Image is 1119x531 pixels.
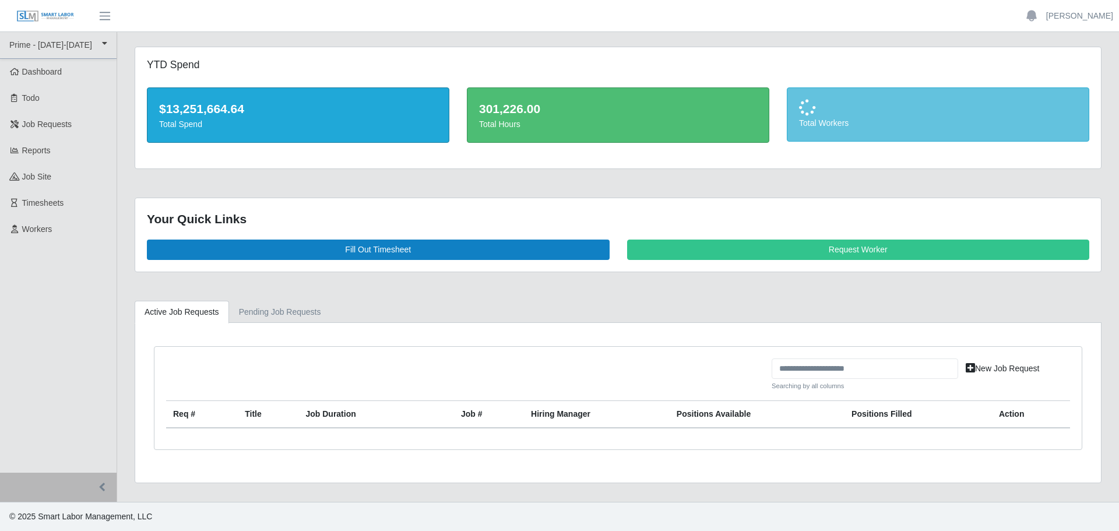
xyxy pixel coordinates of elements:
th: Job Duration [298,400,426,428]
div: Total Workers [799,117,1077,129]
a: Request Worker [627,240,1090,260]
span: Todo [22,93,40,103]
th: Positions Available [670,400,844,428]
a: Fill Out Timesheet [147,240,610,260]
span: © 2025 Smart Labor Management, LLC [9,512,152,521]
div: 301,226.00 [479,100,757,118]
div: Total Spend [159,118,437,131]
span: job site [22,172,52,181]
a: New Job Request [958,358,1047,379]
span: Timesheets [22,198,64,208]
th: Positions Filled [844,400,992,428]
small: Searching by all columns [772,381,958,391]
div: $13,251,664.64 [159,100,437,118]
th: Job # [454,400,524,428]
div: Your Quick Links [147,210,1089,228]
a: Active Job Requests [135,301,229,323]
span: Job Requests [22,119,72,129]
span: Dashboard [22,67,62,76]
a: [PERSON_NAME] [1046,10,1113,22]
th: Req # [166,400,238,428]
th: Title [238,400,298,428]
a: Pending Job Requests [229,301,331,323]
div: Total Hours [479,118,757,131]
h5: YTD Spend [147,59,449,71]
img: SLM Logo [16,10,75,23]
span: Workers [22,224,52,234]
th: Hiring Manager [524,400,670,428]
th: Action [992,400,1070,428]
span: Reports [22,146,51,155]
